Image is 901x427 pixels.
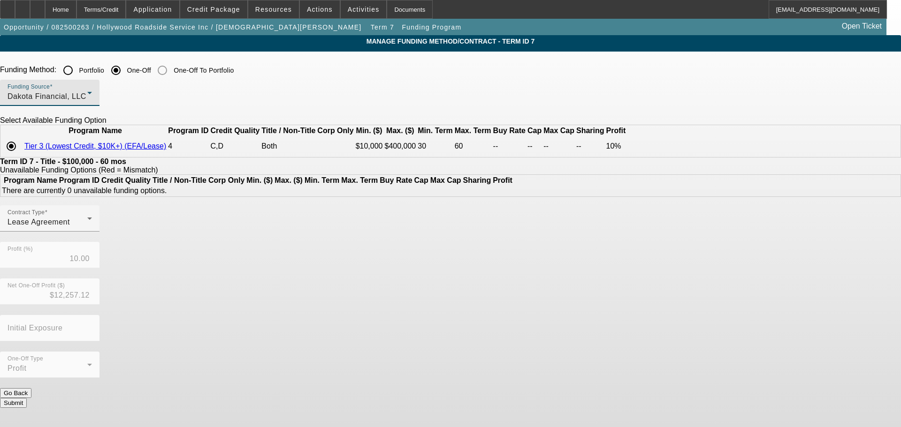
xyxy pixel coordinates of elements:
[576,126,605,135] th: Sharing
[24,126,167,135] th: Program Name
[261,126,316,135] th: Title / Non-Title
[300,0,340,18] button: Actions
[463,176,492,185] th: Sharing
[493,136,526,156] td: --
[274,176,303,185] th: Max. ($)
[8,218,70,226] span: Lease Agreement
[8,210,45,216] mat-label: Contract Type
[180,0,247,18] button: Credit Package
[399,19,464,36] button: Funding Program
[543,136,575,156] td: --
[101,176,151,185] th: Credit Quality
[8,246,33,252] mat-label: Profit (%)
[379,176,412,185] th: Buy Rate
[1,186,513,195] td: There are currently 0 unavailable funding options.
[307,6,333,13] span: Actions
[210,136,260,156] td: C,D
[4,23,361,31] span: Opportunity / 082500263 / Hollywood Roadside Service Inc / [DEMOGRAPHIC_DATA][PERSON_NAME]
[59,176,100,185] th: Program ID
[8,92,86,100] span: Dakota Financial, LLC
[606,126,626,135] th: Profit
[152,176,207,185] th: Title / Non-Title
[430,176,462,185] th: Max Cap
[8,84,50,90] mat-label: Funding Source
[24,142,166,150] a: Tier 3 (Lowest Credit, $10K+) (EFA/Lease)
[8,324,62,332] mat-label: Initial Exposure
[384,136,417,156] td: $400,000
[210,126,260,135] th: Credit Quality
[168,126,209,135] th: Program ID
[3,176,58,185] th: Program Name
[606,136,626,156] td: 10%
[402,23,461,31] span: Funding Program
[304,176,340,185] th: Min. Term
[246,176,273,185] th: Min. ($)
[7,37,894,45] span: Manage Funding Method/Contract - Term ID 7
[341,0,387,18] button: Activities
[341,176,378,185] th: Max. Term
[77,66,105,75] label: Portfolio
[414,176,429,185] th: Cap
[187,6,240,13] span: Credit Package
[348,6,380,13] span: Activities
[255,6,292,13] span: Resources
[492,176,513,185] th: Profit
[367,19,397,36] button: Term 7
[527,126,542,135] th: Cap
[384,126,417,135] th: Max. ($)
[454,136,492,156] td: 60
[838,18,886,34] a: Open Ticket
[101,166,155,174] span: Red = Mismatch
[125,66,151,75] label: One-Off
[8,356,43,362] mat-label: One-Off Type
[543,126,575,135] th: Max Cap
[454,126,492,135] th: Max. Term
[126,0,179,18] button: Application
[355,126,383,135] th: Min. ($)
[493,126,526,135] th: Buy Rate
[576,136,605,156] td: --
[133,6,172,13] span: Application
[208,176,245,185] th: Corp Only
[355,136,383,156] td: $10,000
[8,283,65,289] mat-label: Net One-Off Profit ($)
[261,136,316,156] td: Both
[248,0,299,18] button: Resources
[417,136,453,156] td: 30
[417,126,453,135] th: Min. Term
[317,126,354,135] th: Corp Only
[527,136,542,156] td: --
[168,136,209,156] td: 4
[371,23,394,31] span: Term 7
